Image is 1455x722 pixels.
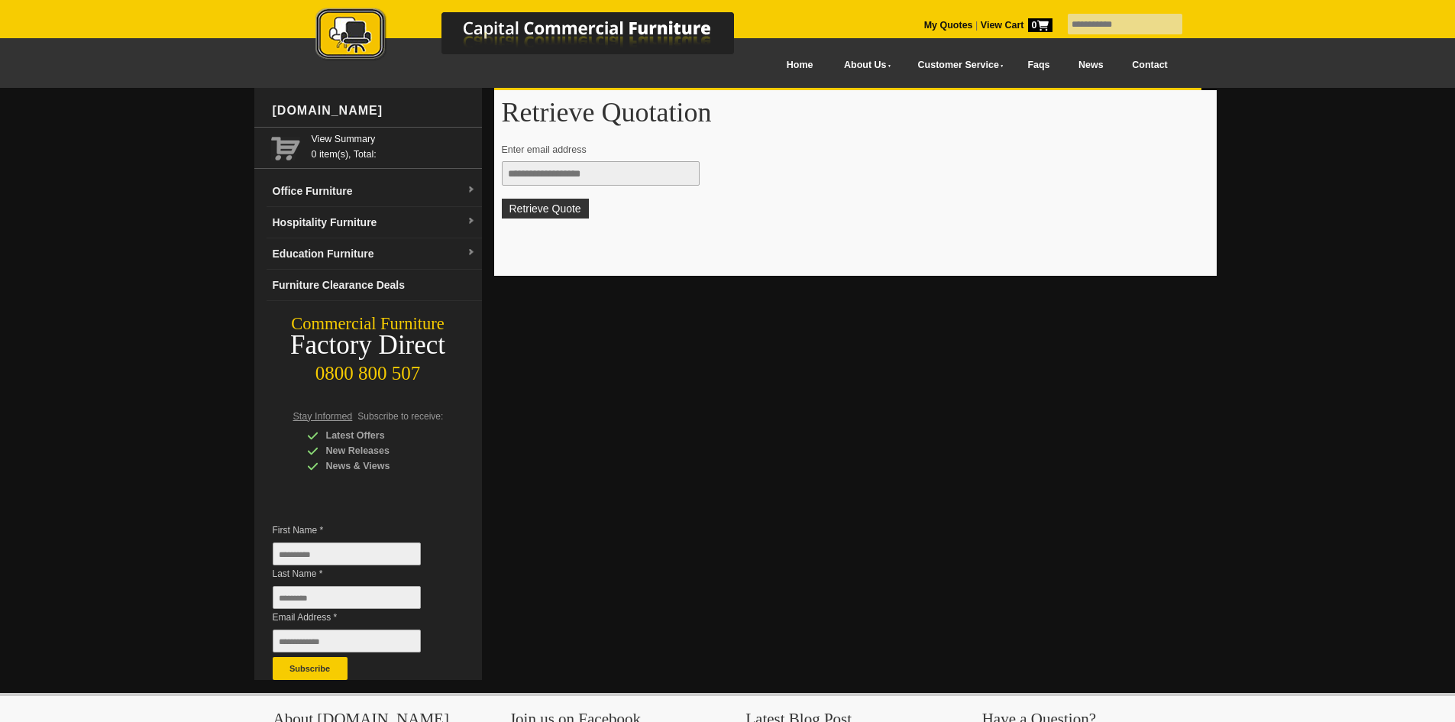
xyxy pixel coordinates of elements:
input: Email Address * [273,630,421,652]
a: Faqs [1014,48,1065,83]
span: Last Name * [273,566,444,581]
img: dropdown [467,217,476,226]
strong: View Cart [981,20,1052,31]
span: Stay Informed [293,411,353,422]
button: Subscribe [273,657,348,680]
img: dropdown [467,248,476,257]
div: Latest Offers [307,428,452,443]
a: View Cart0 [978,20,1052,31]
div: Factory Direct [254,335,482,356]
div: [DOMAIN_NAME] [267,88,482,134]
span: 0 [1028,18,1052,32]
img: dropdown [467,186,476,195]
div: 0800 800 507 [254,355,482,384]
a: My Quotes [924,20,973,31]
p: Enter email address [502,142,1195,157]
h1: Retrieve Quotation [502,98,1209,127]
a: About Us [827,48,900,83]
a: Capital Commercial Furniture Logo [273,8,808,68]
button: Retrieve Quote [502,199,589,219]
input: Last Name * [273,586,421,609]
div: Commercial Furniture [254,313,482,335]
a: Hospitality Furnituredropdown [267,207,482,238]
a: Office Furnituredropdown [267,176,482,207]
span: First Name * [273,523,444,538]
a: Contact [1117,48,1182,83]
img: Capital Commercial Furniture Logo [273,8,808,63]
input: First Name * [273,542,421,565]
div: New Releases [307,443,452,458]
span: Subscribe to receive: [357,411,443,422]
a: Furniture Clearance Deals [267,270,482,301]
span: Email Address * [273,610,444,625]
a: News [1064,48,1117,83]
a: Education Furnituredropdown [267,238,482,270]
a: Customer Service [900,48,1013,83]
a: View Summary [312,131,476,147]
div: News & Views [307,458,452,474]
span: 0 item(s), Total: [312,131,476,160]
